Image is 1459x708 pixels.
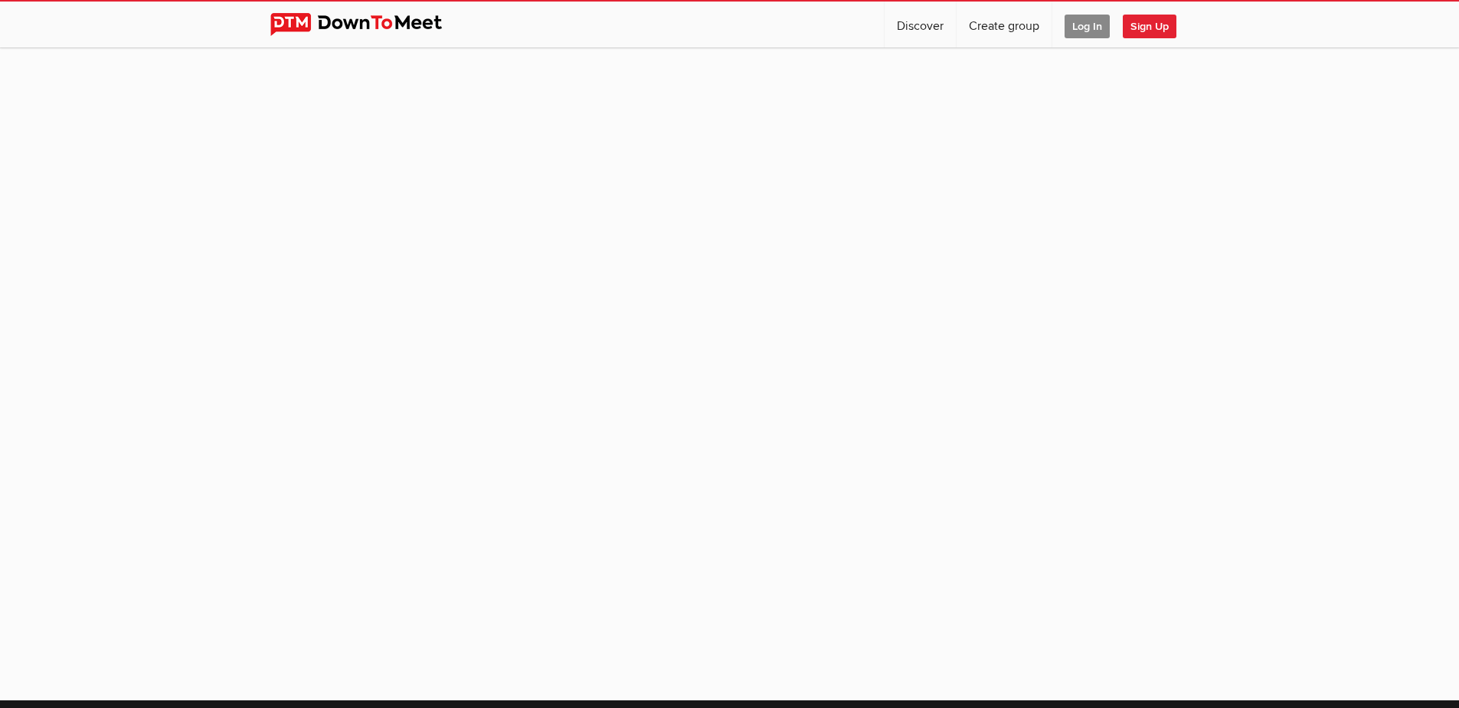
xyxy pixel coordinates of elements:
[1052,2,1122,47] a: Log In
[885,2,956,47] a: Discover
[1065,15,1110,38] span: Log In
[1123,15,1176,38] span: Sign Up
[270,13,466,36] img: DownToMeet
[957,2,1052,47] a: Create group
[1123,2,1189,47] a: Sign Up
